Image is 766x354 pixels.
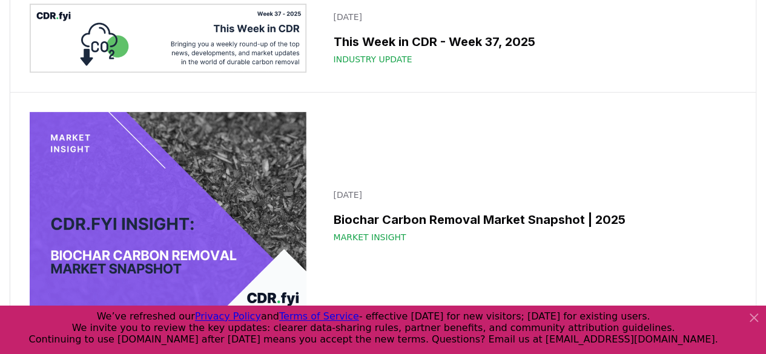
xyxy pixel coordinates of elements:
[333,11,729,23] p: [DATE]
[30,4,306,73] img: This Week in CDR - Week 37, 2025 blog post image
[333,189,729,201] p: [DATE]
[333,33,729,51] h3: This Week in CDR - Week 37, 2025
[30,112,306,320] img: Biochar Carbon Removal Market Snapshot | 2025 blog post image
[333,53,412,65] span: Industry Update
[333,231,406,243] span: Market Insight
[333,211,729,229] h3: Biochar Carbon Removal Market Snapshot | 2025
[326,182,736,251] a: [DATE]Biochar Carbon Removal Market Snapshot | 2025Market Insight
[326,4,736,73] a: [DATE]This Week in CDR - Week 37, 2025Industry Update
